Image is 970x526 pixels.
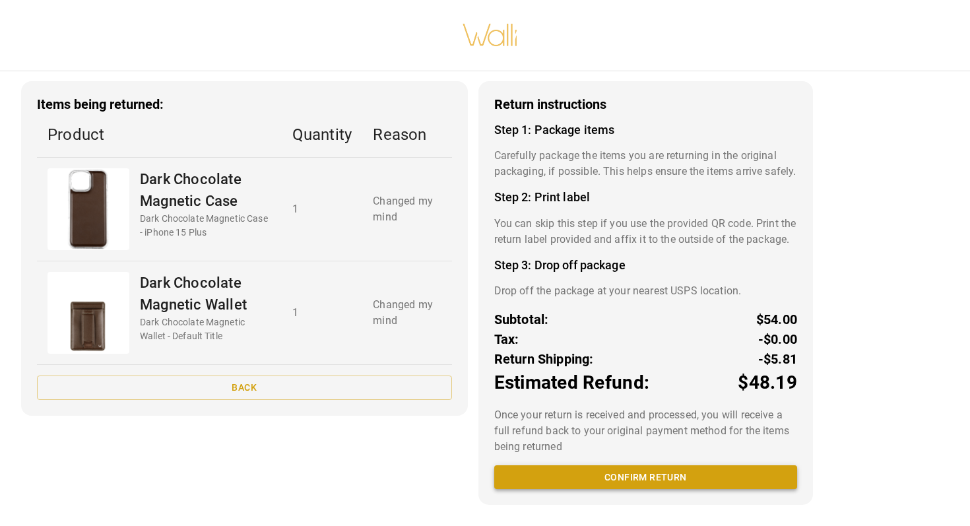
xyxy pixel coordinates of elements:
[292,123,352,147] p: Quantity
[494,349,594,369] p: Return Shipping:
[494,407,797,455] p: Once your return is received and processed, you will receive a full refund back to your original ...
[373,193,441,225] p: Changed my mind
[758,349,797,369] p: -$5.81
[140,315,271,343] p: Dark Chocolate Magnetic Wallet - Default Title
[292,201,352,217] p: 1
[37,376,452,400] button: Back
[494,258,797,273] h4: Step 3: Drop off package
[140,168,271,212] p: Dark Chocolate Magnetic Case
[494,329,519,349] p: Tax:
[373,297,441,329] p: Changed my mind
[758,329,797,349] p: -$0.00
[48,123,271,147] p: Product
[494,123,797,137] h4: Step 1: Package items
[140,272,271,315] p: Dark Chocolate Magnetic Wallet
[373,123,441,147] p: Reason
[462,7,519,63] img: walli-inc.myshopify.com
[140,212,271,240] p: Dark Chocolate Magnetic Case - iPhone 15 Plus
[738,369,797,397] p: $48.19
[494,97,797,112] h3: Return instructions
[292,305,352,321] p: 1
[494,190,797,205] h4: Step 2: Print label
[37,97,452,112] h3: Items being returned:
[494,369,649,397] p: Estimated Refund:
[494,148,797,180] p: Carefully package the items you are returning in the original packaging, if possible. This helps ...
[494,310,549,329] p: Subtotal:
[494,283,797,299] p: Drop off the package at your nearest USPS location.
[494,216,797,247] p: You can skip this step if you use the provided QR code. Print the return label provided and affix...
[494,465,797,490] button: Confirm return
[756,310,797,329] p: $54.00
